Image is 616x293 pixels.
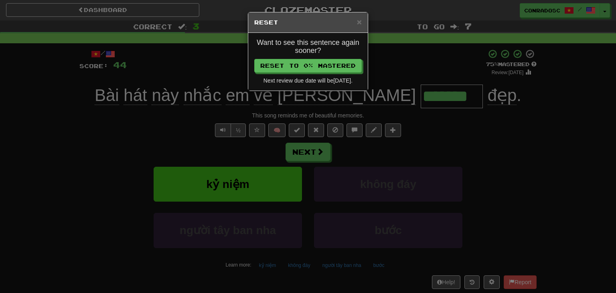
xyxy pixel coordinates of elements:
h5: Reset [254,18,362,26]
h4: Want to see this sentence again sooner? [254,39,362,55]
button: Close [357,18,362,26]
div: Next review due date will be [DATE] . [254,77,362,85]
button: Reset to 0% Mastered [254,59,362,73]
span: × [357,17,362,26]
